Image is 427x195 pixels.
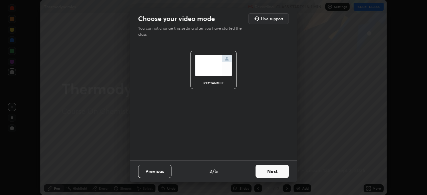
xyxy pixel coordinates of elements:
[209,168,212,175] h4: 2
[256,165,289,178] button: Next
[195,55,232,76] img: normalScreenIcon.ae25ed63.svg
[138,25,246,37] p: You cannot change this setting after you have started the class
[138,14,215,23] h2: Choose your video mode
[212,168,215,175] h4: /
[261,17,283,21] h5: Live support
[200,81,227,85] div: rectangle
[138,165,171,178] button: Previous
[215,168,218,175] h4: 5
